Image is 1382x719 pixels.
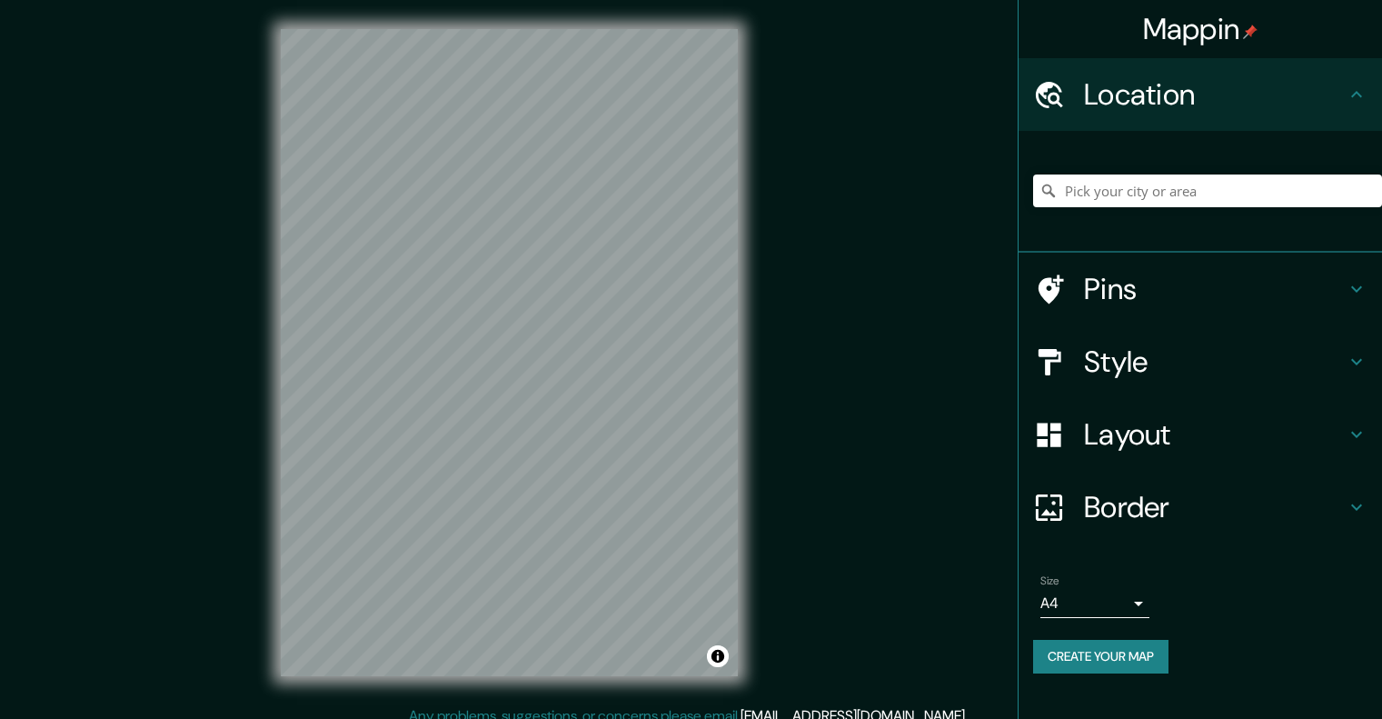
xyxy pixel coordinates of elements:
h4: Border [1084,489,1346,525]
label: Size [1040,574,1059,589]
button: Toggle attribution [707,645,729,667]
div: A4 [1040,589,1149,618]
h4: Mappin [1143,11,1258,47]
div: Location [1019,58,1382,131]
div: Pins [1019,253,1382,325]
h4: Location [1084,76,1346,113]
button: Create your map [1033,640,1168,674]
canvas: Map [281,29,738,676]
h4: Layout [1084,416,1346,453]
div: Style [1019,325,1382,398]
img: pin-icon.png [1243,25,1258,39]
h4: Pins [1084,271,1346,307]
input: Pick your city or area [1033,175,1382,207]
iframe: Help widget launcher [1220,648,1362,699]
h4: Style [1084,344,1346,380]
div: Layout [1019,398,1382,471]
div: Border [1019,471,1382,544]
